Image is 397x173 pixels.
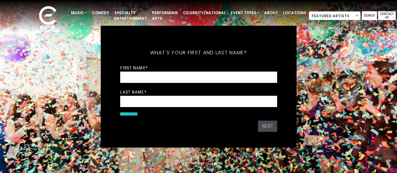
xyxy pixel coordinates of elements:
[309,12,360,20] span: Featured Artists
[112,8,149,24] a: Specialty Entertainment
[68,8,89,18] a: Music
[362,11,377,20] a: Search
[32,4,63,35] img: ece_new_logo_whitev2-1.png
[228,8,262,18] a: Event Types
[378,11,396,20] a: Contact Us
[120,89,147,95] label: Last Name
[89,8,112,18] a: Comedy
[180,8,228,18] a: Celebrity/National
[149,8,180,24] a: Performing Arts
[120,65,148,71] label: First Name
[120,41,277,64] h5: What's your first and last name?
[309,11,361,20] span: Featured Artists
[262,8,281,18] a: About
[281,8,309,18] a: Locations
